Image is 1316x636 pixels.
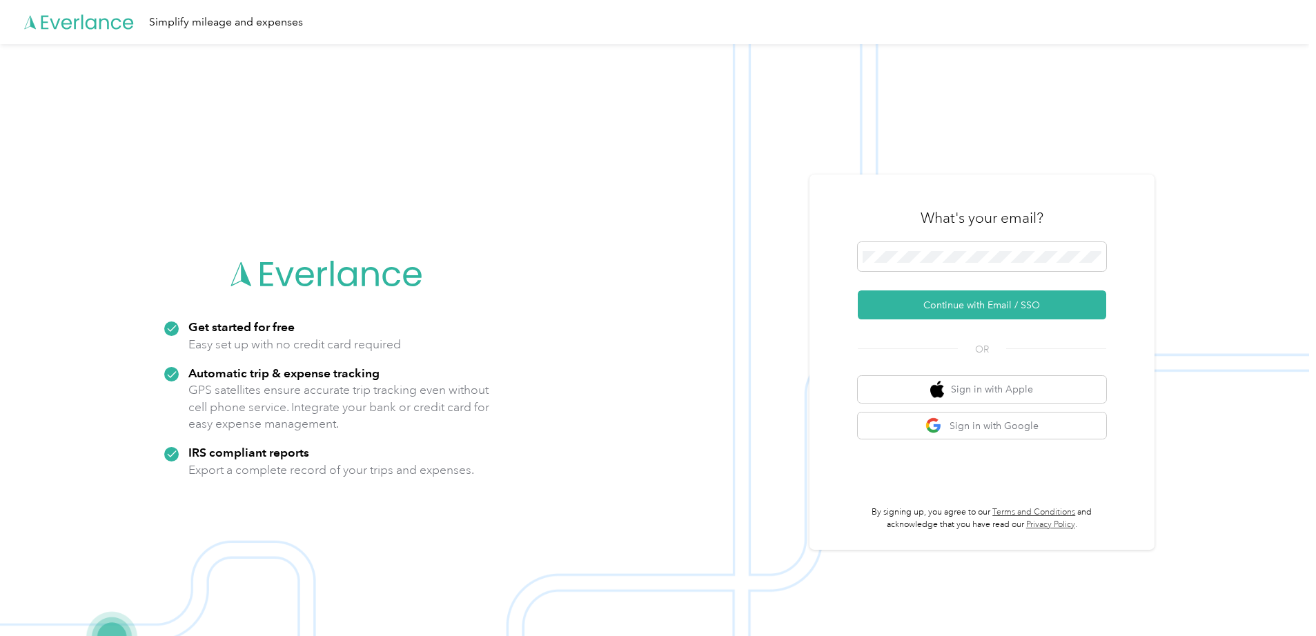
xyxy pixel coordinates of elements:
p: By signing up, you agree to our and acknowledge that you have read our . [858,506,1106,530]
span: OR [958,342,1006,357]
div: Simplify mileage and expenses [149,14,303,31]
strong: Automatic trip & expense tracking [188,366,380,380]
button: Continue with Email / SSO [858,290,1106,319]
button: apple logoSign in with Apple [858,376,1106,403]
img: google logo [925,417,943,435]
p: GPS satellites ensure accurate trip tracking even without cell phone service. Integrate your bank... [188,381,490,433]
a: Privacy Policy [1026,519,1075,530]
p: Export a complete record of your trips and expenses. [188,461,474,479]
button: google logoSign in with Google [858,413,1106,439]
img: apple logo [930,381,944,398]
h3: What's your email? [921,208,1043,228]
strong: IRS compliant reports [188,445,309,459]
p: Easy set up with no credit card required [188,336,401,353]
strong: Get started for free [188,319,295,334]
a: Terms and Conditions [992,507,1075,517]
